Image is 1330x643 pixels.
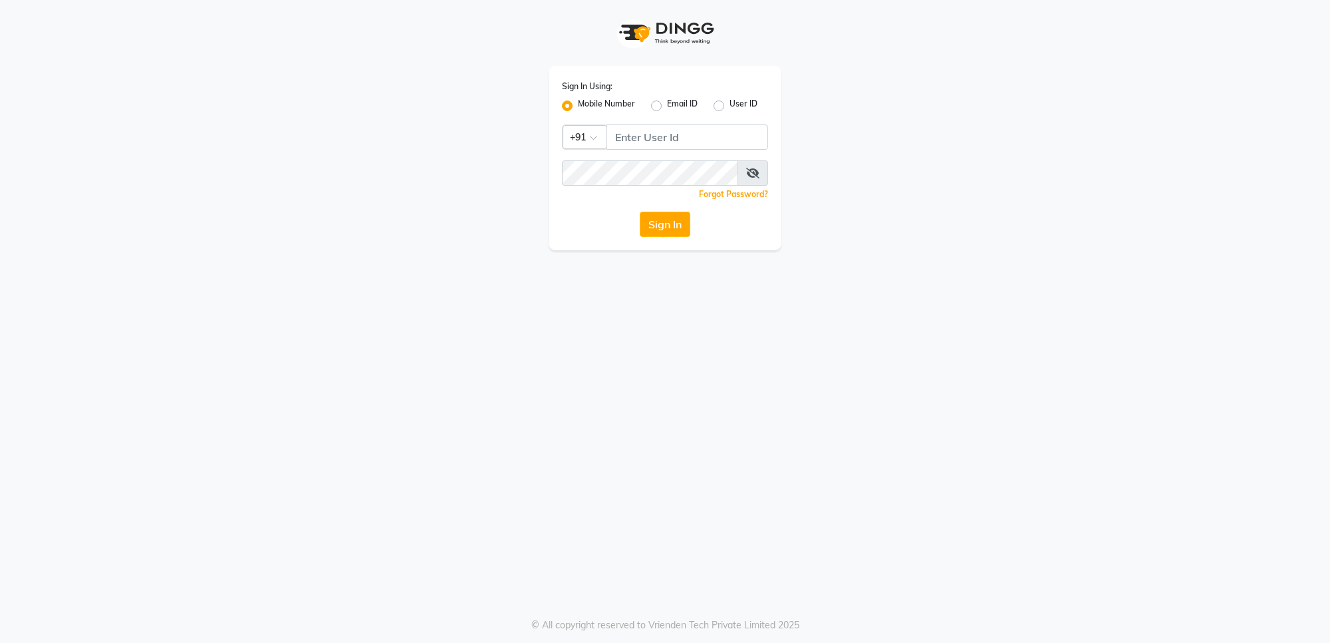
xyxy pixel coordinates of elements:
input: Username [606,124,768,150]
img: logo1.svg [612,13,718,53]
label: Mobile Number [578,98,635,114]
label: Sign In Using: [562,81,612,93]
label: User ID [730,98,757,114]
a: Forgot Password? [699,189,768,199]
button: Sign In [640,212,690,237]
label: Email ID [667,98,698,114]
input: Username [562,160,738,186]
